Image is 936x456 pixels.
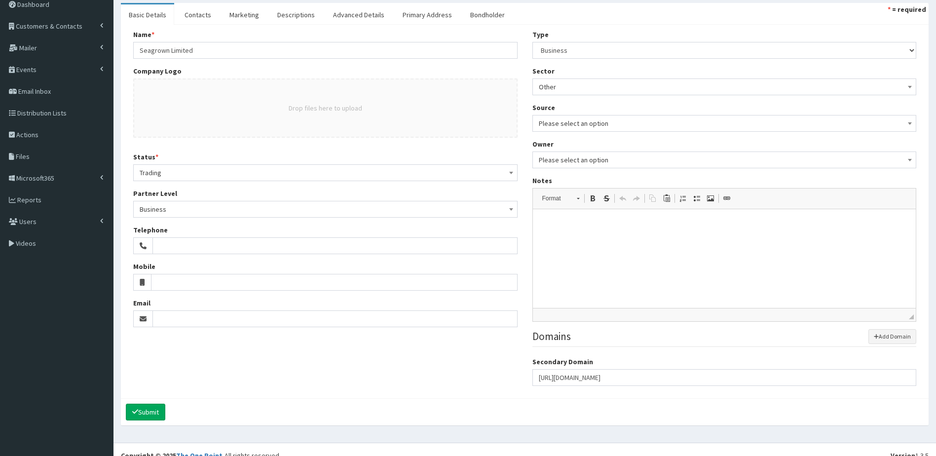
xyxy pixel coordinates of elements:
span: Events [16,65,37,74]
a: Contacts [177,4,219,25]
label: Sector [532,66,555,76]
span: Mailer [19,43,37,52]
a: Copy (Ctrl+C) [646,192,660,205]
a: Strikethrough [599,192,613,205]
a: Undo (Ctrl+Z) [616,192,630,205]
a: Advanced Details [325,4,392,25]
label: Secondary Domain [532,357,593,367]
label: Type [532,30,549,39]
span: Customers & Contacts [16,22,82,31]
label: Source [532,103,555,113]
button: Submit [126,404,165,420]
span: Videos [16,239,36,248]
legend: Domains [532,329,917,346]
label: Telephone [133,225,168,235]
span: Files [16,152,30,161]
strong: = required [892,5,926,14]
span: Business [140,202,511,216]
a: Descriptions [269,4,323,25]
a: Bold (Ctrl+B) [586,192,599,205]
a: Insert/Remove Bulleted List [690,192,704,205]
label: Mobile [133,262,155,271]
span: Please select an option [539,153,910,167]
span: Please select an option [532,152,917,168]
span: Microsoft365 [16,174,54,183]
span: Resize [909,314,914,319]
span: Actions [16,130,38,139]
span: Please select an option [539,116,910,130]
span: Business [133,201,518,218]
iframe: Rich Text Editor, notes [533,209,916,308]
a: Basic Details [121,4,174,25]
span: Trading [133,164,518,181]
label: Owner [532,139,554,149]
a: Image [704,192,717,205]
a: Format [537,191,585,205]
span: Please select an option [532,115,917,132]
button: Drop files here to upload [289,103,362,113]
label: Notes [532,176,552,186]
a: Redo (Ctrl+Y) [630,192,643,205]
span: Other [539,80,910,94]
a: Link (Ctrl+L) [720,192,734,205]
label: Partner Level [133,189,177,198]
span: Format [537,192,572,205]
span: Users [19,217,37,226]
span: Reports [17,195,41,204]
button: Add Domain [868,329,917,344]
label: Status [133,152,158,162]
span: Other [532,78,917,95]
label: Email [133,298,150,308]
label: Company Logo [133,66,182,76]
label: Name [133,30,154,39]
span: Distribution Lists [17,109,67,117]
a: Marketing [222,4,267,25]
a: Insert/Remove Numbered List [676,192,690,205]
a: Primary Address [395,4,460,25]
a: Bondholder [462,4,513,25]
span: Email Inbox [18,87,51,96]
span: Trading [140,166,511,180]
a: Paste (Ctrl+V) [660,192,674,205]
